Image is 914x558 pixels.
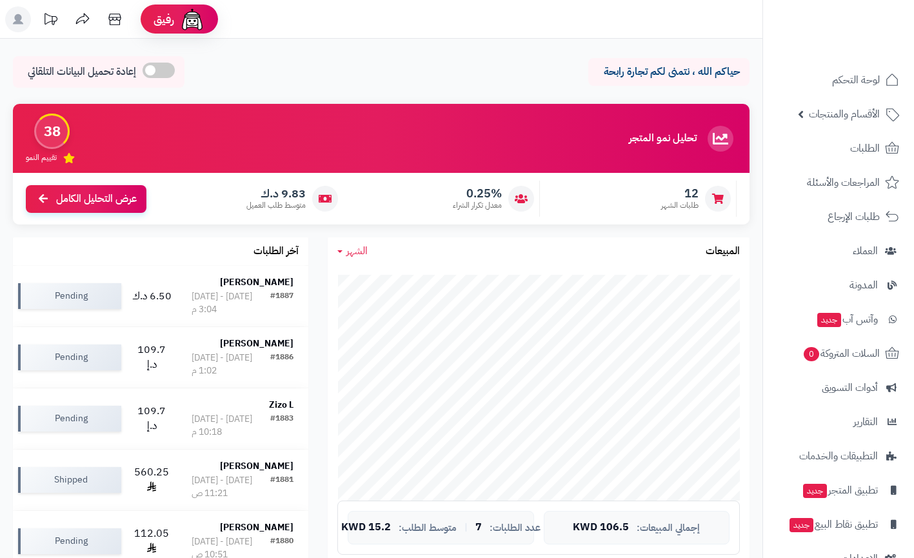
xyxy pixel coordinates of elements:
[849,276,878,294] span: المدونة
[822,379,878,397] span: أدوات التسويق
[453,200,502,211] span: معدل تكرار الشراء
[270,413,293,439] div: #1883
[832,71,880,89] span: لوحة التحكم
[771,406,906,437] a: التقارير
[771,372,906,403] a: أدوات التسويق
[270,352,293,377] div: #1886
[661,186,699,201] span: 12
[56,192,137,206] span: عرض التحليل الكامل
[803,484,827,498] span: جديد
[337,244,368,259] a: الشهر
[490,523,541,533] span: عدد الطلبات:
[126,450,177,510] td: 560.25
[18,528,121,554] div: Pending
[18,467,121,493] div: Shipped
[179,6,205,32] img: ai-face.png
[192,290,270,316] div: [DATE] - [DATE] 3:04 م
[771,304,906,335] a: وآتس آبجديد
[464,523,468,532] span: |
[816,310,878,328] span: وآتس آب
[771,65,906,95] a: لوحة التحكم
[220,337,293,350] strong: [PERSON_NAME]
[853,413,878,431] span: التقارير
[771,441,906,472] a: التطبيقات والخدمات
[192,413,270,439] div: [DATE] - [DATE] 10:18 م
[809,105,880,123] span: الأقسام والمنتجات
[850,139,880,157] span: الطلبات
[802,481,878,499] span: تطبيق المتجر
[246,200,306,211] span: متوسط طلب العميل
[788,515,878,533] span: تطبيق نقاط البيع
[598,65,740,79] p: حياكم الله ، نتمنى لكم تجارة رابحة
[341,522,391,533] span: 15.2 KWD
[799,447,878,465] span: التطبيقات والخدمات
[771,338,906,369] a: السلات المتروكة0
[453,186,502,201] span: 0.25%
[18,344,121,370] div: Pending
[573,522,629,533] span: 106.5 KWD
[269,398,293,412] strong: Zizo L
[126,266,177,326] td: 6.50 د.ك
[28,65,136,79] span: إعادة تحميل البيانات التلقائي
[34,6,66,35] a: تحديثات المنصة
[26,152,57,163] span: تقييم النمو
[771,235,906,266] a: العملاء
[828,208,880,226] span: طلبات الإرجاع
[475,522,482,533] span: 7
[637,523,700,533] span: إجمالي المبيعات:
[706,246,740,257] h3: المبيعات
[192,352,270,377] div: [DATE] - [DATE] 1:02 م
[807,174,880,192] span: المراجعات والأسئلة
[826,33,902,60] img: logo-2.png
[192,474,270,500] div: [DATE] - [DATE] 11:21 ص
[154,12,174,27] span: رفيق
[802,344,880,363] span: السلات المتروكة
[18,406,121,432] div: Pending
[817,313,841,327] span: جديد
[126,327,177,388] td: 109.7 د.إ
[246,186,306,201] span: 9.83 د.ك
[771,509,906,540] a: تطبيق نقاط البيعجديد
[270,474,293,500] div: #1881
[253,246,299,257] h3: آخر الطلبات
[790,518,813,532] span: جديد
[771,201,906,232] a: طلبات الإرجاع
[771,270,906,301] a: المدونة
[661,200,699,211] span: طلبات الشهر
[771,167,906,198] a: المراجعات والأسئلة
[220,275,293,289] strong: [PERSON_NAME]
[18,283,121,309] div: Pending
[629,133,697,144] h3: تحليل نمو المتجر
[399,523,457,533] span: متوسط الطلب:
[804,347,819,361] span: 0
[270,290,293,316] div: #1887
[220,521,293,534] strong: [PERSON_NAME]
[126,388,177,449] td: 109.7 د.إ
[346,243,368,259] span: الشهر
[771,475,906,506] a: تطبيق المتجرجديد
[26,185,146,213] a: عرض التحليل الكامل
[771,133,906,164] a: الطلبات
[853,242,878,260] span: العملاء
[220,459,293,473] strong: [PERSON_NAME]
